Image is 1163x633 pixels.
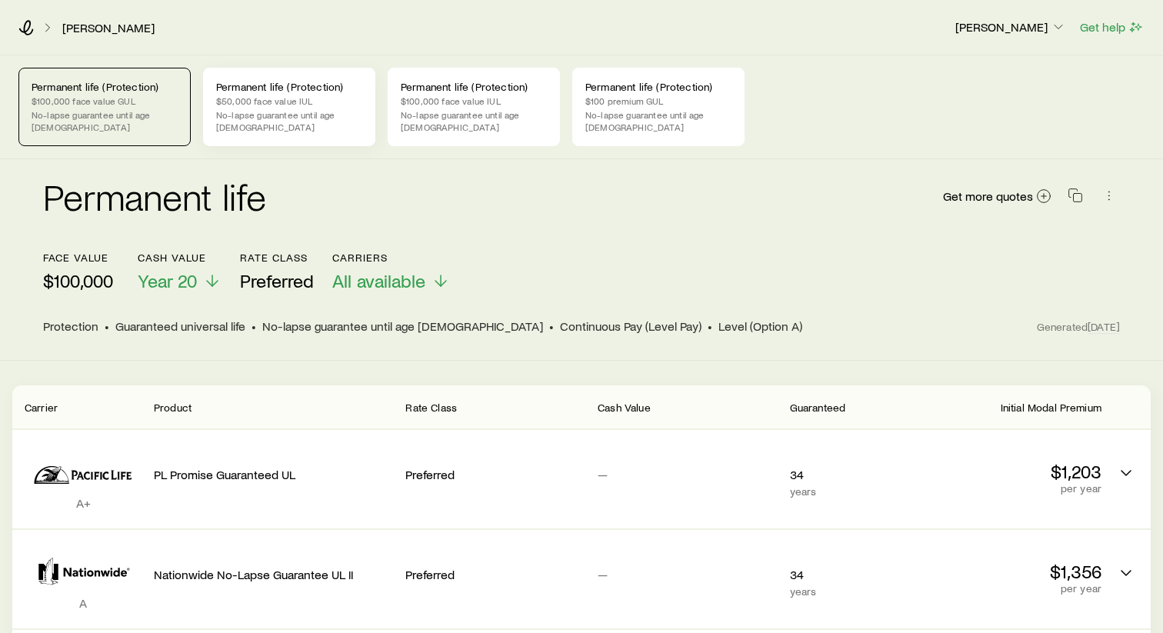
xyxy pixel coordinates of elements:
span: • [549,318,554,334]
span: • [708,318,712,334]
p: [PERSON_NAME] [955,19,1066,35]
span: Guaranteed [790,401,846,414]
p: $100,000 [43,270,113,292]
p: — [598,467,778,482]
span: Continuous Pay (Level Pay) [560,318,701,334]
button: Rate ClassPreferred [240,252,314,292]
a: [PERSON_NAME] [62,21,155,35]
p: No-lapse guarantee until age [DEMOGRAPHIC_DATA] [401,108,547,133]
p: Preferred [405,567,585,582]
p: Cash Value [138,252,222,264]
p: $100 premium GUL [585,95,731,107]
p: $100,000 face value IUL [401,95,547,107]
p: A [25,595,142,611]
p: years [790,485,910,498]
a: Permanent life (Protection)$100,000 face value IULNo-lapse guarantee until age [DEMOGRAPHIC_DATA] [388,68,560,146]
p: No-lapse guarantee until age [DEMOGRAPHIC_DATA] [585,108,731,133]
p: Permanent life (Protection) [216,81,362,93]
span: All available [332,270,425,292]
p: Permanent life (Protection) [585,81,731,93]
p: $100,000 face value GUL [32,95,178,107]
a: Get more quotes [942,188,1052,205]
a: Permanent life (Protection)$50,000 face value IULNo-lapse guarantee until age [DEMOGRAPHIC_DATA] [203,68,375,146]
h2: Permanent life [43,178,266,215]
p: years [790,585,910,598]
p: Rate Class [240,252,314,264]
p: Carriers [332,252,450,264]
span: Guaranteed universal life [115,318,245,334]
a: Permanent life (Protection)$100 premium GULNo-lapse guarantee until age [DEMOGRAPHIC_DATA] [572,68,745,146]
span: Generated [1037,320,1120,334]
p: No-lapse guarantee until age [DEMOGRAPHIC_DATA] [216,108,362,133]
span: Cash Value [598,401,651,414]
p: — [598,567,778,582]
p: A+ [25,495,142,511]
p: No-lapse guarantee until age [DEMOGRAPHIC_DATA] [32,108,178,133]
span: Level (Option A) [718,318,802,334]
span: Year 20 [138,270,197,292]
button: [PERSON_NAME] [955,18,1067,37]
span: Rate Class [405,401,457,414]
p: Nationwide No-Lapse Guarantee UL II [154,567,393,582]
p: $1,356 [921,561,1101,582]
p: Permanent life (Protection) [401,81,547,93]
span: Preferred [240,270,314,292]
a: Permanent life (Protection)$100,000 face value GULNo-lapse guarantee until age [DEMOGRAPHIC_DATA] [18,68,191,146]
p: $50,000 face value IUL [216,95,362,107]
span: Carrier [25,401,58,414]
span: [DATE] [1088,320,1120,334]
p: Preferred [405,467,585,482]
p: per year [921,482,1101,495]
button: CarriersAll available [332,252,450,292]
p: PL Promise Guaranteed UL [154,467,393,482]
p: face value [43,252,113,264]
span: • [105,318,109,334]
span: Protection [43,318,98,334]
span: Initial Modal Premium [1001,401,1101,414]
button: Get help [1079,18,1145,36]
span: Product [154,401,192,414]
p: Permanent life (Protection) [32,81,178,93]
span: • [252,318,256,334]
p: 34 [790,567,910,582]
p: per year [921,582,1101,595]
span: No-lapse guarantee until age [DEMOGRAPHIC_DATA] [262,318,543,334]
button: Cash ValueYear 20 [138,252,222,292]
p: $1,203 [921,461,1101,482]
p: 34 [790,467,910,482]
span: Get more quotes [943,190,1033,202]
